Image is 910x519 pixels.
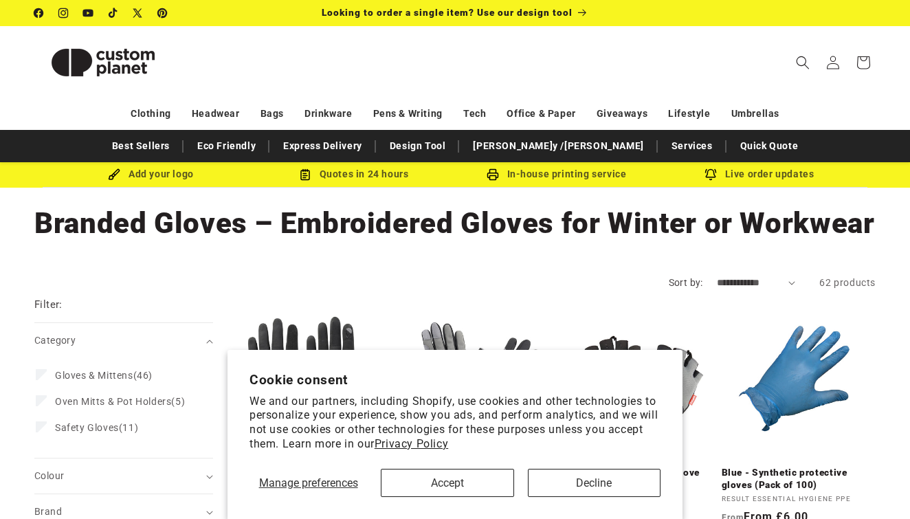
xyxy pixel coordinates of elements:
[383,134,453,158] a: Design Tool
[34,459,213,494] summary: Colour (0 selected)
[55,370,133,381] span: Gloves & Mittens
[455,166,658,183] div: In-house printing service
[375,437,448,450] a: Privacy Policy
[131,102,171,126] a: Clothing
[34,335,76,346] span: Category
[30,26,177,98] a: Custom Planet
[299,168,311,181] img: Order Updates Icon
[34,32,172,93] img: Custom Planet
[249,469,367,497] button: Manage preferences
[34,506,62,517] span: Brand
[668,102,710,126] a: Lifestyle
[733,134,806,158] a: Quick Quote
[55,369,153,382] span: (46)
[55,395,185,408] span: (5)
[249,372,661,388] h2: Cookie consent
[819,277,876,288] span: 62 products
[49,166,252,183] div: Add your logo
[322,7,573,18] span: Looking to order a single item? Use our design tool
[665,134,720,158] a: Services
[507,102,575,126] a: Office & Paper
[276,134,369,158] a: Express Delivery
[105,134,177,158] a: Best Sellers
[463,102,486,126] a: Tech
[108,168,120,181] img: Brush Icon
[381,469,513,497] button: Accept
[34,297,63,313] h2: Filter:
[259,476,358,489] span: Manage preferences
[731,102,779,126] a: Umbrellas
[841,453,910,519] iframe: Chat Widget
[252,166,455,183] div: Quotes in 24 hours
[466,134,650,158] a: [PERSON_NAME]y /[PERSON_NAME]
[249,395,661,452] p: We and our partners, including Shopify, use cookies and other technologies to personalize your ex...
[722,467,876,491] a: Blue - Synthetic protective gloves (Pack of 100)
[658,166,861,183] div: Live order updates
[597,102,647,126] a: Giveaways
[192,102,240,126] a: Headwear
[669,277,703,288] label: Sort by:
[373,102,443,126] a: Pens & Writing
[304,102,352,126] a: Drinkware
[55,396,171,407] span: Oven Mitts & Pot Holders
[34,205,876,242] h1: Branded Gloves – Embroidered Gloves for Winter or Workwear
[704,168,717,181] img: Order updates
[487,168,499,181] img: In-house printing
[528,469,661,497] button: Decline
[788,47,818,78] summary: Search
[190,134,263,158] a: Eco Friendly
[34,323,213,358] summary: Category (0 selected)
[55,422,119,433] span: Safety Gloves
[55,421,138,434] span: (11)
[260,102,284,126] a: Bags
[34,470,64,481] span: Colour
